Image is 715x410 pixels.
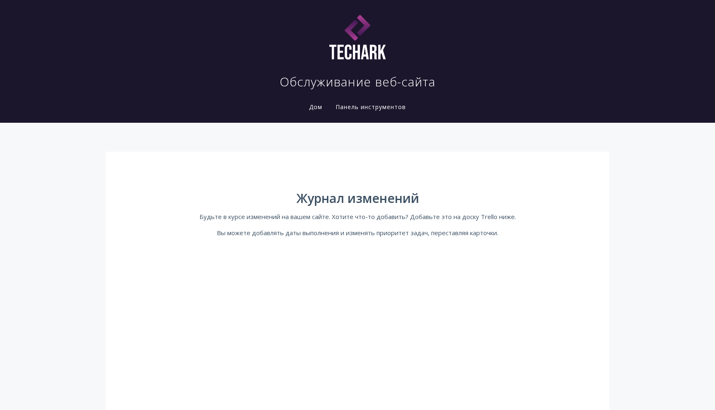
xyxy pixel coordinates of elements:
font: Дом [309,103,322,111]
font: Будьте в курсе изменений на вашем сайте. Хотите что-то добавить? Добавьте это на доску Trello ниже. [199,212,516,221]
a: Панель инструментов [334,103,408,111]
a: Дом [307,103,324,111]
font: Обслуживание веб-сайта [280,73,435,90]
font: Вы можете добавлять даты выполнения и изменять приоритет задач, переставляя карточки. [217,229,498,237]
font: Панель инструментов [336,103,406,111]
font: Журнал изменений [296,190,419,207]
